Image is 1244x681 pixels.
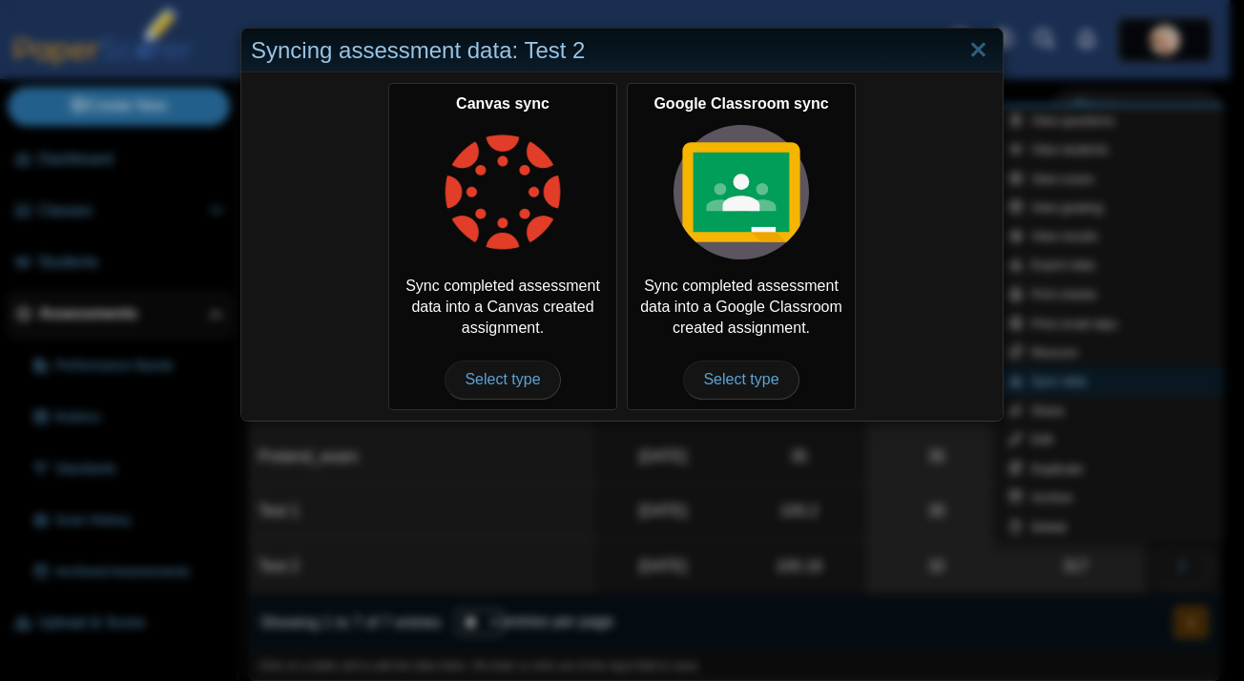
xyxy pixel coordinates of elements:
[627,83,856,409] a: Google Classroom sync Sync completed assessment data into a Google Classroom created assignment. ...
[388,83,617,409] div: Sync completed assessment data into a Canvas created assignment.
[435,125,570,260] img: class-type-canvas.png
[456,95,549,112] b: Canvas sync
[627,83,856,409] div: Sync completed assessment data into a Google Classroom created assignment.
[964,34,993,67] a: Close
[445,361,560,399] span: Select type
[653,95,828,112] b: Google Classroom sync
[241,29,1003,73] div: Syncing assessment data: Test 2
[388,83,617,409] a: Canvas sync Sync completed assessment data into a Canvas created assignment. Select type
[683,361,798,399] span: Select type
[674,125,809,260] img: class-type-google-classroom.svg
